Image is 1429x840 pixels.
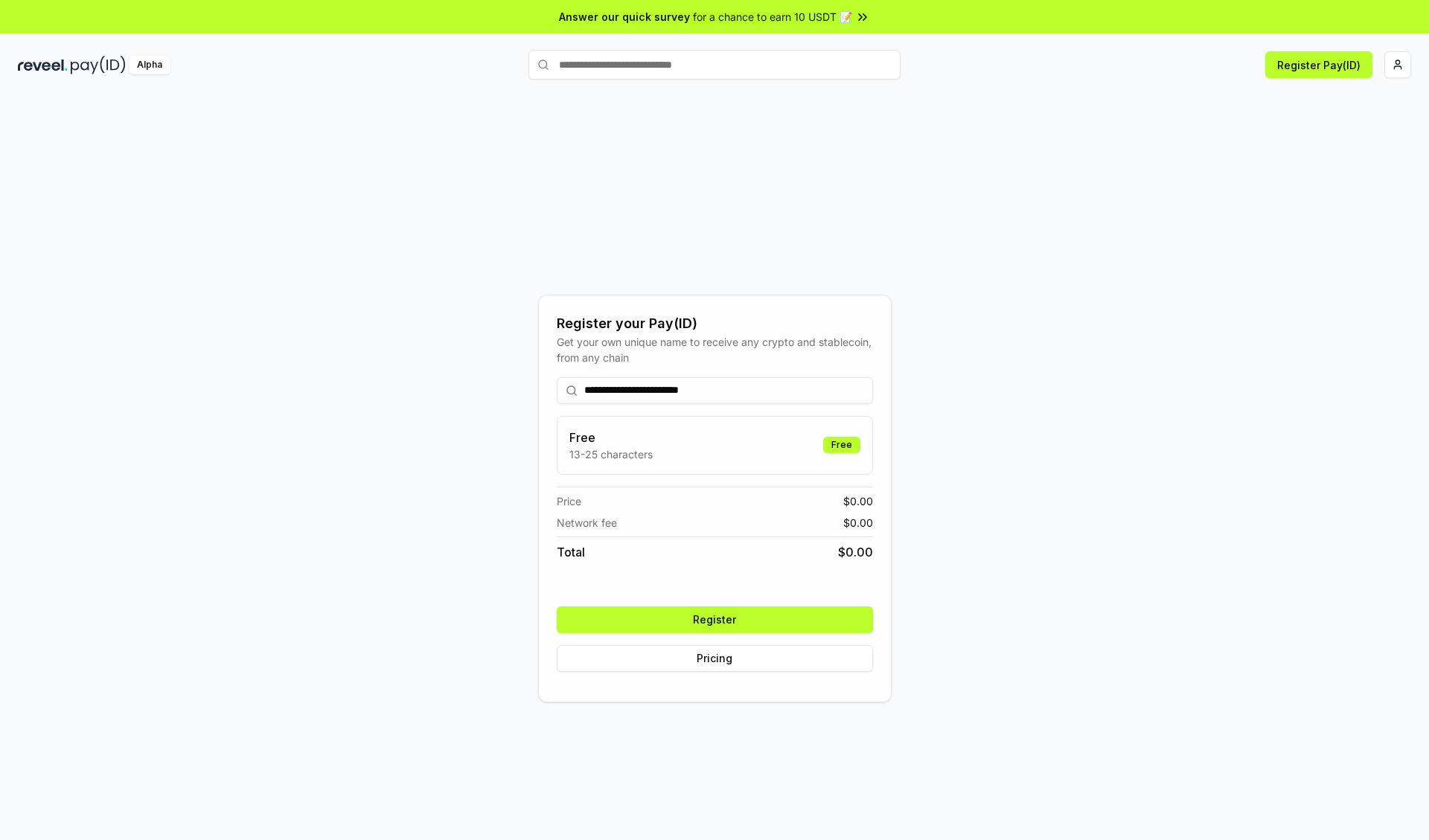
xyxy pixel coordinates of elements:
[823,437,860,453] div: Free
[569,429,653,446] h3: Free
[557,515,617,530] span: Network fee
[569,446,653,462] p: 13-25 characters
[693,9,852,25] span: for a chance to earn 10 USDT 📝
[559,9,690,25] span: Answer our quick survey
[843,493,873,509] span: $ 0.00
[557,645,873,672] button: Pricing
[557,334,873,365] div: Get your own unique name to receive any crypto and stablecoin, from any chain
[557,313,873,334] div: Register your Pay(ID)
[557,493,581,509] span: Price
[557,543,585,561] span: Total
[1265,51,1372,78] button: Register Pay(ID)
[18,56,68,74] img: reveel_dark
[843,515,873,530] span: $ 0.00
[129,56,170,74] div: Alpha
[71,56,126,74] img: pay_id
[557,606,873,633] button: Register
[838,543,873,561] span: $ 0.00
